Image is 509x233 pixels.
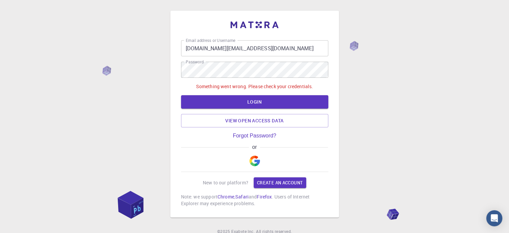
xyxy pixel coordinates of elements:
[181,95,328,109] button: LOGIN
[249,144,260,150] span: or
[181,193,328,207] p: Note: we support , and . Users of Internet Explorer may experience problems.
[235,193,249,200] a: Safari
[186,38,235,43] label: Email address or Username
[203,179,248,186] p: New to our platform?
[254,177,306,188] a: Create an account
[186,59,203,65] label: Password
[257,193,272,200] a: Firefox
[249,156,260,166] img: Google
[196,83,313,90] p: Something went wrong. Please check your credentials.
[486,210,502,226] div: Open Intercom Messenger
[218,193,234,200] a: Chrome
[233,133,276,139] a: Forgot Password?
[181,114,328,127] a: View open access data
